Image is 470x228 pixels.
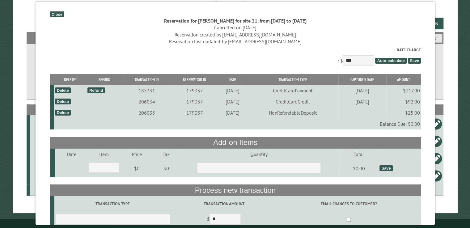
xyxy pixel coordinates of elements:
[153,160,179,177] td: $0
[49,137,421,149] th: Add-on Items
[30,104,54,115] th: Site
[218,107,247,118] td: [DATE]
[32,155,53,162] div: 22
[120,149,153,160] td: Price
[386,107,421,118] td: $25.00
[49,11,64,17] div: Close
[200,221,270,225] small: © Campground Commander LLC. All rights reserved.
[49,38,421,45] div: Reservation last updated by [EMAIL_ADDRESS][DOMAIN_NAME]
[339,160,379,177] td: $0.00
[153,149,179,160] td: Tax
[27,32,443,44] h2: Filters
[171,74,218,85] th: Reservation ID
[386,85,421,96] td: $117.00
[87,149,120,160] td: Item
[55,110,70,116] div: Delete
[122,107,171,118] td: 206035
[55,201,170,207] label: Transaction Type
[171,85,218,96] td: 179337
[339,149,379,160] td: Total
[386,96,421,107] td: $92.00
[55,87,70,93] div: Delete
[32,121,53,127] div: 40
[338,96,386,107] td: [DATE]
[375,58,406,64] span: Auto-calculate
[218,74,247,85] th: Date
[49,17,421,24] div: Reservation for [PERSON_NAME] for site 21, from [DATE] to [DATE]
[408,58,421,64] span: Save
[32,138,53,144] div: 38
[338,85,386,96] td: [DATE]
[49,24,421,31] div: Cancelled on [DATE]
[122,85,171,96] td: 185331
[87,87,105,93] div: Refund
[55,99,70,104] div: Delete
[32,187,53,193] div: 21
[55,149,87,160] td: Date
[247,107,338,118] td: NonRefundableDeposit
[379,165,392,171] div: Save
[179,149,339,160] td: Quantity
[218,85,247,96] td: [DATE]
[122,74,171,85] th: Transaction ID
[172,201,276,207] label: Transaction Amount
[122,96,171,107] td: 206034
[49,31,421,38] div: Reservation created by [EMAIL_ADDRESS][DOMAIN_NAME]
[218,96,247,107] td: [DATE]
[171,96,218,107] td: 179337
[247,96,338,107] td: CreditCardCredit
[49,47,421,67] div: : $
[247,85,338,96] td: CreditCardPayment
[32,173,53,179] div: 39
[86,74,122,85] th: Refund
[277,201,420,207] label: Email changes to customer?
[49,184,421,196] th: Process new transaction
[49,47,421,53] label: Rate Charge
[247,74,338,85] th: Transaction Type
[171,107,218,118] td: 179337
[54,118,421,129] td: Balance Due: $0.00
[386,74,421,85] th: Amount
[338,74,386,85] th: Captured Date
[120,160,153,177] td: $0
[54,74,86,85] th: Delete?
